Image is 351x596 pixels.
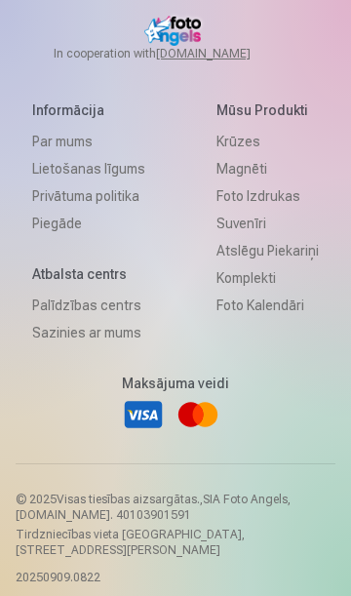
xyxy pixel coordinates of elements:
[32,100,145,120] h5: Informācija
[32,264,145,284] h5: Atbalsta centrs
[32,210,145,237] a: Piegāde
[32,155,145,182] a: Lietošanas līgums
[216,182,319,210] a: Foto izdrukas
[216,155,319,182] a: Magnēti
[32,292,145,319] a: Palīdzības centrs
[216,100,319,120] h5: Mūsu produkti
[216,292,319,319] a: Foto kalendāri
[16,570,335,585] p: 20250909.0822
[216,128,319,155] a: Krūzes
[54,46,297,61] span: In cooperation with
[32,128,145,155] a: Par mums
[32,182,145,210] a: Privātuma politika
[16,527,335,558] p: Tirdzniecības vieta [GEOGRAPHIC_DATA], [STREET_ADDRESS][PERSON_NAME]
[176,393,219,436] a: Mastercard
[32,319,145,346] a: Sazinies ar mums
[216,264,319,292] a: Komplekti
[216,237,319,264] a: Atslēgu piekariņi
[122,374,229,393] h5: Maksājuma veidi
[122,393,165,436] a: Visa
[16,492,335,523] p: © 2025 Visas tiesības aizsargātas. ,
[16,493,291,522] span: SIA Foto Angels, [DOMAIN_NAME]. 40103901591
[216,210,319,237] a: Suvenīri
[156,46,297,61] a: [DOMAIN_NAME]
